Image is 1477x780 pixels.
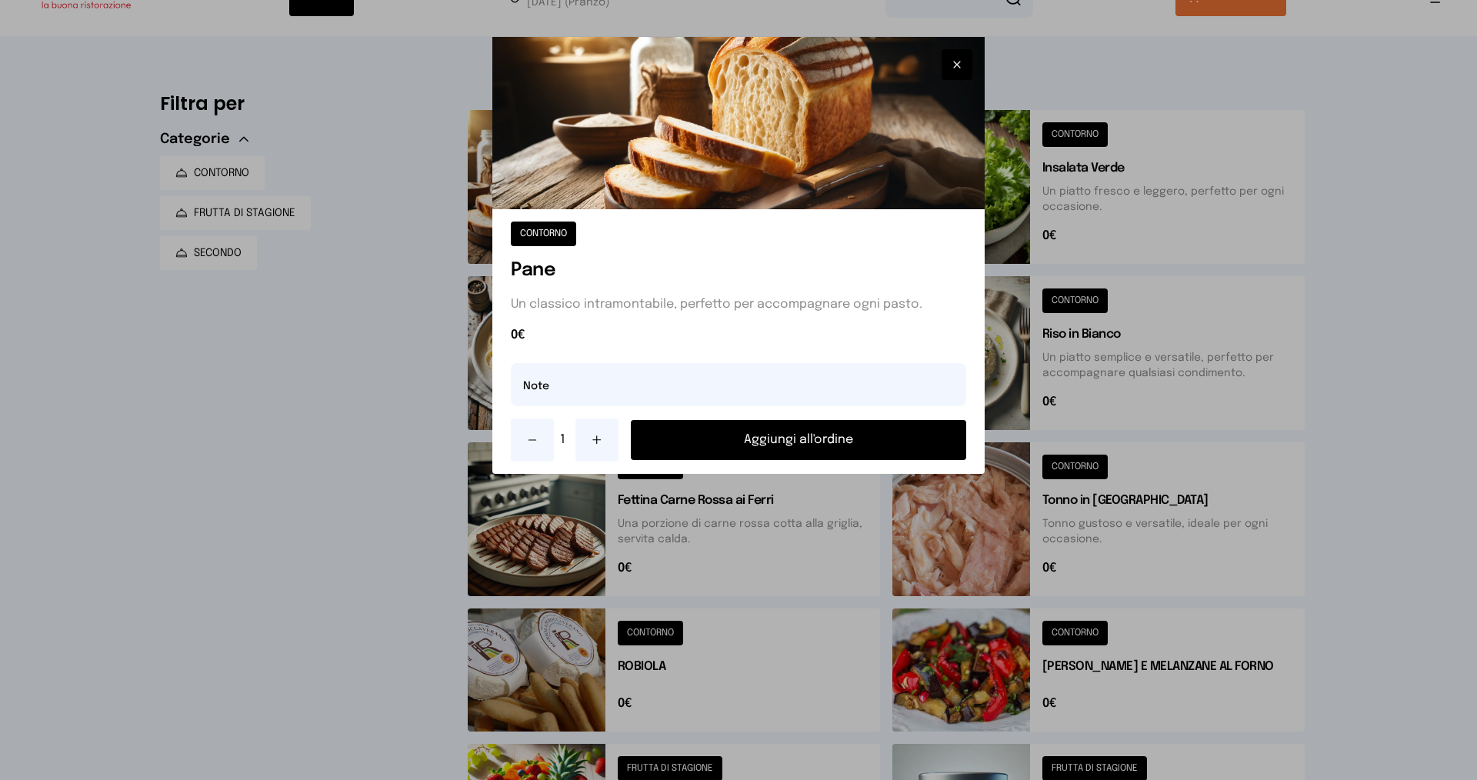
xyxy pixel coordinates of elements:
[511,222,576,246] button: CONTORNO
[560,431,569,449] span: 1
[511,258,966,283] h1: Pane
[511,326,966,345] span: 0€
[511,295,966,314] p: Un classico intramontabile, perfetto per accompagnare ogni pasto.
[631,420,966,460] button: Aggiungi all'ordine
[492,37,985,209] img: Pane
